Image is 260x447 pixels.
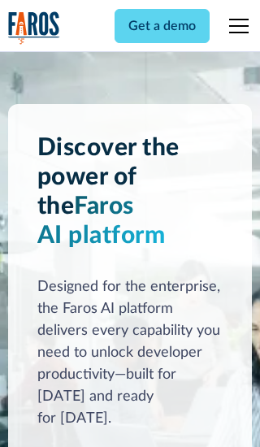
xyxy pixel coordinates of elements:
div: menu [219,7,252,46]
a: home [8,11,60,45]
img: Logo of the analytics and reporting company Faros. [8,11,60,45]
h1: Discover the power of the [37,133,223,250]
div: Designed for the enterprise, the Faros AI platform delivers every capability you need to unlock d... [37,276,223,430]
a: Get a demo [115,9,210,43]
span: Faros AI platform [37,194,166,248]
